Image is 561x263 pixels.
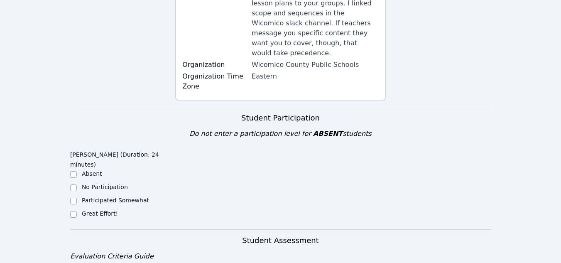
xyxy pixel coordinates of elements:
label: Organization [182,60,247,70]
span: ABSENT [313,130,343,138]
div: Do not enter a participation level for students [70,129,491,139]
div: Evaluation Criteria Guide [70,251,491,261]
div: Eastern [252,71,379,81]
label: Absent [82,170,102,177]
label: No Participation [82,184,128,190]
label: Organization Time Zone [182,71,247,91]
h3: Student Participation [70,112,491,124]
div: Wicomico County Public Schools [252,60,379,70]
h3: Student Assessment [70,235,491,246]
label: Great Effort! [82,210,118,217]
label: Participated Somewhat [82,197,149,204]
legend: [PERSON_NAME] (Duration: 24 minutes) [70,147,175,170]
